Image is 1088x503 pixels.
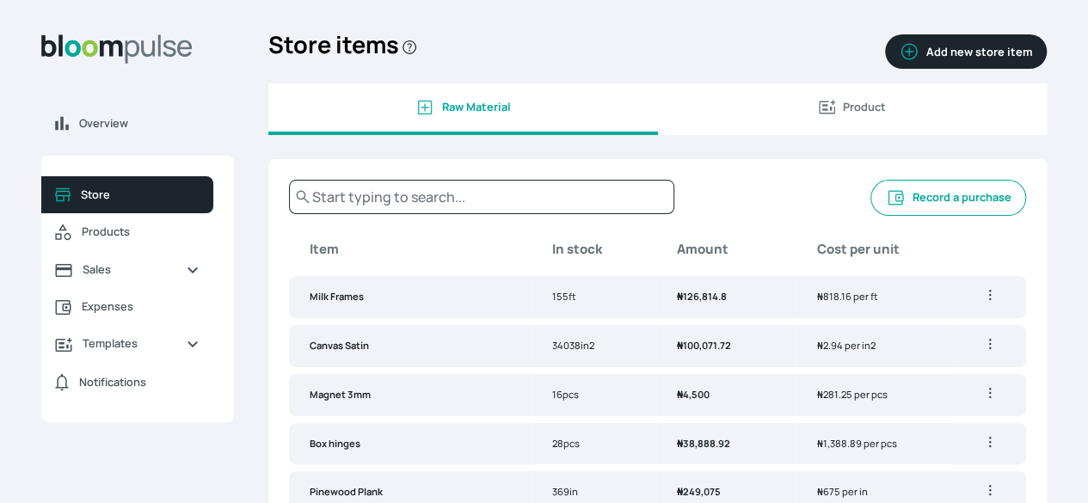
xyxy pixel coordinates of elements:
span: ₦ [817,388,823,401]
b: Pinewood Plank [310,485,383,498]
button: Add new store item [885,34,1047,69]
span: 100,071.72 [677,339,731,352]
b: Cost per unit [817,240,900,260]
td: 16pcs [532,374,656,416]
button: Record a purchase [870,180,1026,216]
span: 1,388.89 [817,437,862,450]
span: Overview [79,115,220,132]
span: Store [81,187,200,203]
span: ₦ [677,388,683,401]
span: 126,814.8 [677,290,727,303]
td: 34038in2 [532,325,656,367]
span: ₦ [677,485,683,498]
span: Notifications [79,374,146,390]
span: Expenses [82,298,200,315]
span: 818.16 [817,290,851,303]
td: per pcs [796,374,954,416]
b: Magnet 3mm [310,388,371,401]
a: Notifications [41,363,213,402]
b: Milk Frames [310,290,364,303]
td: per ft [796,276,954,318]
h2: Store items [268,21,418,83]
a: Sales [41,251,213,288]
span: 249,075 [677,485,721,498]
b: Item [310,240,339,260]
td: per pcs [796,423,954,465]
span: 281.25 [817,388,852,401]
aside: Sidebar [41,21,234,482]
span: Product [842,99,885,115]
td: per in2 [796,325,954,367]
b: Box hinges [310,437,360,450]
a: Products [41,213,213,251]
a: Templates [41,325,213,362]
span: Products [82,224,200,240]
span: ₦ [817,437,823,450]
span: Templates [83,335,172,352]
b: Amount [677,240,728,260]
td: 155ft [532,276,656,318]
a: Overview [41,105,234,142]
span: 4,500 [677,388,710,401]
span: 675 [817,485,840,498]
img: Bloom Logo [41,34,193,64]
span: ₦ [817,485,823,498]
input: Start typing to search... [289,180,674,214]
span: Raw Material [442,99,511,115]
span: 2.94 [817,339,843,352]
span: ₦ [677,290,683,303]
span: 38,888.92 [677,437,730,450]
span: ₦ [677,339,683,352]
span: ₦ [817,290,823,303]
b: In stock [552,240,602,260]
a: Store [41,176,213,213]
b: Canvas Satin [310,339,369,352]
a: Expenses [41,288,213,325]
span: ₦ [817,339,823,352]
td: 28pcs [532,423,656,465]
span: ₦ [677,437,683,450]
span: Sales [83,261,172,278]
